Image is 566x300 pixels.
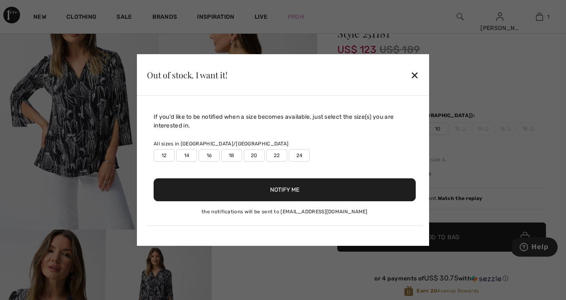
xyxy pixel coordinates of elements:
span: Help [19,6,36,13]
div: Out of stock. I want it! [147,71,227,79]
button: Notify Me [154,178,416,201]
div: All sizes in [GEOGRAPHIC_DATA]/[GEOGRAPHIC_DATA] [154,140,416,147]
div: If you'd like to be notified when a size becomes available, just select the size(s) you are inter... [154,112,416,130]
label: 14 [176,149,197,162]
label: 16 [199,149,220,162]
label: 22 [266,149,287,162]
div: the notifications will be sent to [EMAIL_ADDRESS][DOMAIN_NAME] [154,208,416,215]
div: ✕ [410,66,419,84]
label: 24 [289,149,310,162]
label: 18 [221,149,242,162]
label: 20 [244,149,265,162]
label: 12 [154,149,174,162]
